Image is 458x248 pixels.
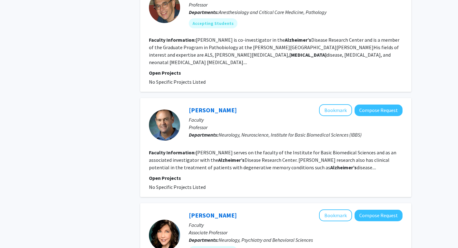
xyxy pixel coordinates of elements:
[330,164,357,171] b: Alzheimer’s
[189,9,219,15] b: Departments:
[189,211,237,219] a: [PERSON_NAME]
[149,149,396,171] fg-read-more: [PERSON_NAME] serves on the faculty of the Institute for Basic Biomedical Sciences and as an asso...
[189,106,237,114] a: [PERSON_NAME]
[319,104,352,116] button: Add Paul Worley to Bookmarks
[355,105,403,116] button: Compose Request to Paul Worley
[189,18,237,28] mat-chip: Accepting Students
[355,210,403,221] button: Compose Request to Cynthia Munro
[149,69,403,77] p: Open Projects
[218,157,245,163] b: Alzheimer’s
[219,9,327,15] span: Anesthesiology and Critical Care Medicine, Pathology
[189,1,403,8] p: Professor
[319,209,352,221] button: Add Cynthia Munro to Bookmarks
[289,52,327,58] b: [MEDICAL_DATA]
[189,124,403,131] p: Professor
[189,221,403,229] p: Faculty
[5,220,26,243] iframe: Chat
[189,237,219,243] b: Departments:
[219,132,362,138] span: Neurology, Neuroscience, Institute for Basic Biomedical Sciences (IBBS)
[149,37,399,65] fg-read-more: [PERSON_NAME] is co-investigator in the Disease Research Center and is a member of the Graduate P...
[219,237,313,243] span: Neurology, Psychiatry and Behavioral Sciences
[149,79,206,85] span: No Specific Projects Listed
[189,132,219,138] b: Departments:
[149,37,196,43] b: Faculty Information:
[189,229,403,236] p: Associate Professor
[149,174,403,182] p: Open Projects
[285,37,311,43] b: Alzheimer’s
[149,184,206,190] span: No Specific Projects Listed
[189,116,403,124] p: Faculty
[149,149,196,156] b: Faculty Information:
